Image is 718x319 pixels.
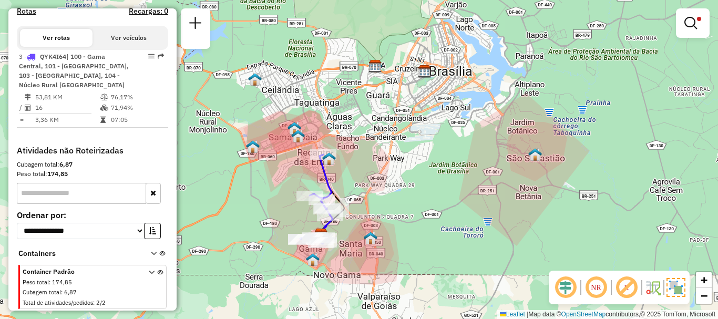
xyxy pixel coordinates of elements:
span: Cubagem total [23,289,61,296]
span: : [93,299,95,306]
span: + [701,273,707,286]
a: Nova sessão e pesquisa [185,13,206,36]
a: Leaflet [500,311,525,318]
a: OpenStreetMap [561,311,606,318]
em: Rota exportada [158,53,164,59]
a: Exibir filtros [680,13,705,34]
div: Cubagem total: [17,160,168,169]
img: CDD Brasilia - XB [368,59,382,73]
img: 126 - UDC Light WCL Casa Samambaia Norte [246,140,260,153]
span: Peso total [23,279,49,286]
span: Ocultar deslocamento [553,275,578,300]
h4: Atividades não Roteirizadas [17,146,168,156]
img: 120 UDC WCL Recanto [322,152,336,166]
span: Exibir rótulo [614,275,639,300]
span: : [61,289,63,296]
span: 6,87 [64,289,77,296]
span: | [527,311,528,318]
span: − [701,289,707,302]
span: Containers [18,248,137,259]
span: 174,85 [52,279,72,286]
td: 07:05 [110,115,163,125]
td: 16 [35,102,100,113]
a: Zoom out [696,288,712,304]
img: 130 UDC WCL Ceilândia Norte [248,73,262,86]
em: Opções [148,53,155,59]
td: = [19,115,24,125]
i: Distância Total [25,94,31,100]
i: Tempo total em rota [100,117,106,123]
td: 76,17% [110,92,163,102]
span: Filtro Ativo [697,17,701,21]
a: Rotas [17,7,36,16]
td: 3,36 KM [35,115,100,125]
img: 119 UDC Light WCL Santa Maria [364,231,377,245]
a: Zoom in [696,272,712,288]
button: Ver veículos [93,29,165,47]
div: Peso total: [17,169,168,179]
i: % de utilização da cubagem [100,105,108,111]
td: / [19,102,24,113]
h4: Recargas: 0 [129,7,168,16]
strong: 6,87 [59,160,73,168]
img: 103 UDC Light Samambaia [288,121,301,135]
img: 117 UDC Light WCL Gama [306,253,320,266]
td: 71,94% [110,102,163,113]
span: : [49,279,50,286]
img: AS - BRASILIA - XB [418,65,432,78]
button: Ver rotas [20,29,93,47]
i: Total de Atividades [25,105,31,111]
span: Total de atividades/pedidos [23,299,93,306]
span: QYK4I64 [40,53,66,60]
img: CDD Brasilia - BR [314,228,328,242]
button: Ordem crescente [144,223,161,239]
span: 3 - [19,53,129,89]
span: Ocultar NR [583,275,609,300]
img: Fluxo de ruas [644,279,661,296]
span: 2/2 [96,299,106,306]
div: Map data © contributors,© 2025 TomTom, Microsoft [497,310,718,319]
label: Ordenar por: [17,209,168,221]
img: 127 - UDC Light WCL Casa São Sebastião [528,148,542,161]
span: Container Padrão [23,267,136,276]
img: Exibir/Ocultar setores [666,278,685,297]
img: 118 UDC Light WCL Samambaia [291,129,305,143]
span: | 100 - Gama Central, 101 - [GEOGRAPHIC_DATA], 103 - [GEOGRAPHIC_DATA], 104 - Núcleo Rural [GEOGR... [19,53,129,89]
i: % de utilização do peso [100,94,108,100]
strong: 174,85 [47,170,68,178]
td: 53,81 KM [35,92,100,102]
